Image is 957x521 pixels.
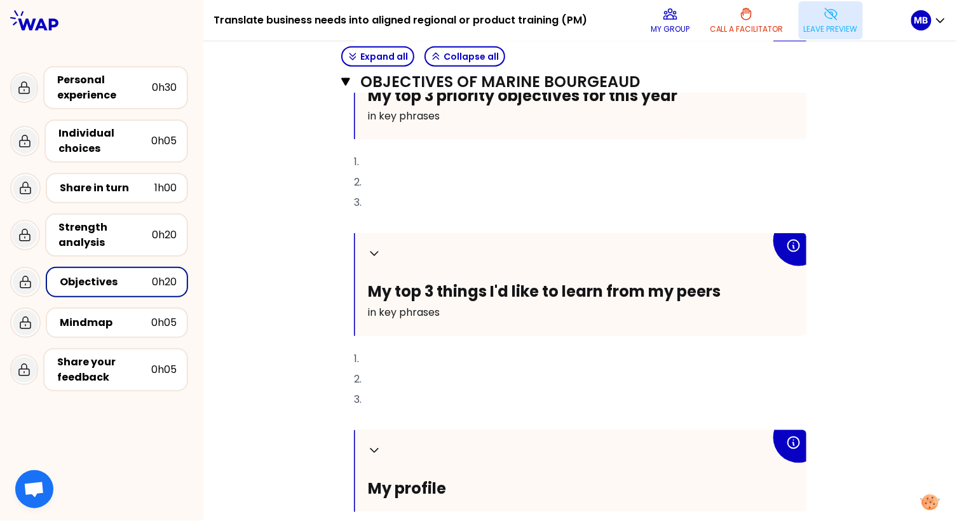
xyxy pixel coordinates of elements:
[368,85,677,106] span: My top 3 priority objectives for this year
[710,24,784,34] p: Call a facilitator
[913,487,947,518] button: Manage your preferences about cookies
[360,72,775,92] h3: Objectives of Marine Bourgeaud
[57,355,151,385] div: Share your feedback
[60,315,151,330] div: Mindmap
[151,362,177,377] div: 0h05
[341,46,414,67] button: Expand all
[152,227,177,243] div: 0h20
[354,195,362,210] span: 3.
[59,220,152,250] div: Strength analysis
[424,46,505,67] button: Collapse all
[914,14,928,27] p: MB
[15,470,53,508] a: Ouvrir le chat
[354,351,359,366] span: 1.
[354,175,362,189] span: 2.
[154,180,177,196] div: 1h00
[705,1,789,39] button: Call a facilitator
[57,72,152,103] div: Personal experience
[368,306,440,320] span: in key phrases
[151,133,177,149] div: 0h05
[151,315,177,330] div: 0h05
[799,1,863,39] button: Leave preview
[60,274,152,290] div: Objectives
[368,478,446,499] span: My profile
[354,154,359,169] span: 1.
[152,274,177,290] div: 0h20
[804,24,858,34] p: Leave preview
[646,1,695,39] button: My group
[911,10,947,30] button: MB
[60,180,154,196] div: Share in turn
[368,109,440,123] span: in key phrases
[152,80,177,95] div: 0h30
[368,281,721,302] span: My top 3 things I'd like to learn from my peers
[354,372,362,386] span: 2.
[341,72,819,92] button: Objectives of Marine Bourgeaud
[354,392,362,407] span: 3.
[651,24,689,34] p: My group
[58,126,151,156] div: Individual choices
